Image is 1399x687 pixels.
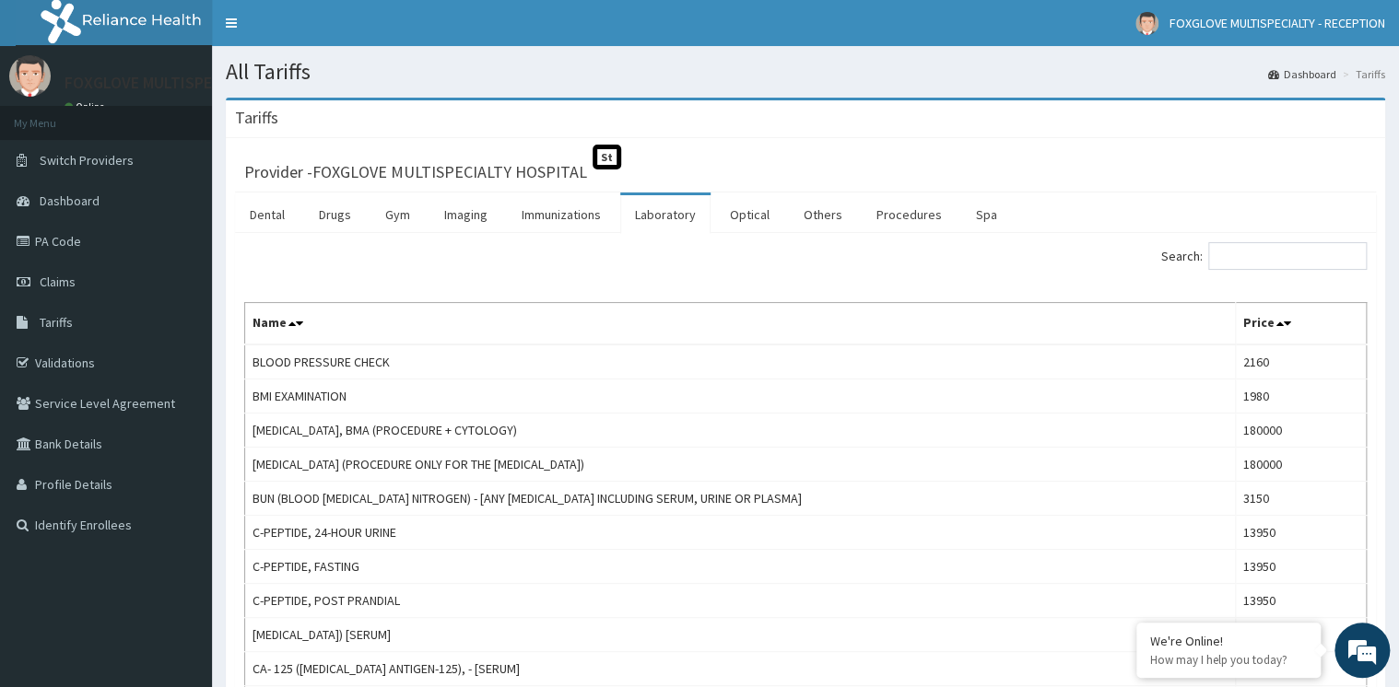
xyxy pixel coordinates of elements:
[245,482,1236,516] td: BUN (BLOOD [MEDICAL_DATA] NITROGEN) - [ANY [MEDICAL_DATA] INCLUDING SERUM, URINE OR PLASMA]
[235,110,278,126] h3: Tariffs
[370,195,425,234] a: Gym
[1268,66,1336,82] a: Dashboard
[34,92,75,138] img: d_794563401_company_1708531726252_794563401
[1235,618,1366,652] td: 7200
[1135,12,1158,35] img: User Image
[1235,584,1366,618] td: 13950
[1235,344,1366,379] td: 2160
[245,379,1236,413] td: BMI EXAMINATION
[40,152,134,169] span: Switch Providers
[244,164,587,180] h3: Provider - FOXGLOVE MULTISPECIALTY HOSPITAL
[961,195,1012,234] a: Spa
[1150,633,1307,649] div: We're Online!
[245,413,1236,448] td: [MEDICAL_DATA], BMA (PROCEDURE + CYTOLOGY)
[620,195,711,234] a: Laboratory
[1208,242,1367,270] input: Search:
[245,618,1236,652] td: [MEDICAL_DATA]) [SERUM]
[245,303,1236,345] th: Name
[1235,516,1366,550] td: 13950
[1235,303,1366,345] th: Price
[245,584,1236,618] td: C-PEPTIDE, POST PRANDIAL
[1170,15,1385,31] span: FOXGLOVE MULTISPECIALTY - RECEPTION
[235,195,300,234] a: Dental
[1150,652,1307,668] p: How may I help you today?
[1235,413,1366,448] td: 180000
[245,344,1236,379] td: BLOOD PRESSURE CHECK
[245,550,1236,584] td: C-PEPTIDE, FASTING
[1235,482,1366,516] td: 3150
[96,103,310,127] div: Chat with us now
[1235,448,1366,482] td: 180000
[429,195,502,234] a: Imaging
[1235,379,1366,413] td: 1980
[9,476,351,541] textarea: Type your message and hit 'Enter'
[715,195,784,234] a: Optical
[9,55,51,97] img: User Image
[65,75,354,91] p: FOXGLOVE MULTISPECIALTY - RECEPTION
[1161,242,1367,270] label: Search:
[1235,550,1366,584] td: 13950
[107,218,254,404] span: We're online!
[40,192,100,209] span: Dashboard
[507,195,616,234] a: Immunizations
[245,516,1236,550] td: C-PEPTIDE, 24-HOUR URINE
[304,195,366,234] a: Drugs
[862,195,957,234] a: Procedures
[226,60,1385,84] h1: All Tariffs
[302,9,347,53] div: Minimize live chat window
[789,195,857,234] a: Others
[65,100,109,113] a: Online
[40,274,76,290] span: Claims
[593,145,621,169] span: St
[245,652,1236,686] td: CA- 125 ([MEDICAL_DATA] ANTIGEN-125), - [SERUM]
[40,314,73,331] span: Tariffs
[1338,66,1385,82] li: Tariffs
[245,448,1236,482] td: [MEDICAL_DATA] (PROCEDURE ONLY FOR THE [MEDICAL_DATA])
